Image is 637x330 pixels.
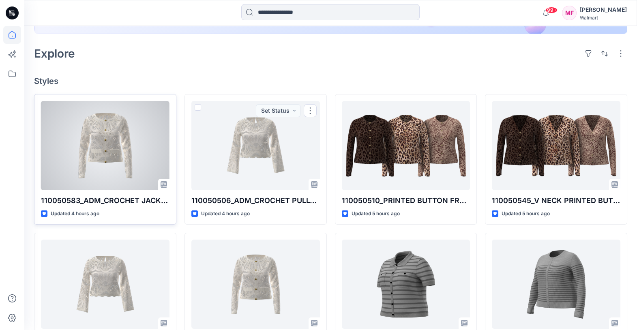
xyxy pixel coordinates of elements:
p: 110050506_ADM_CROCHET PULLOVER [191,195,320,206]
a: 110050539_ADM_LS LADY CARDI [492,240,620,329]
p: Updated 4 hours ago [201,210,250,218]
p: Updated 4 hours ago [51,210,99,218]
a: 110050583_ADM_CROCHET JACKET [191,240,320,329]
a: 110050583_ADM_CROCHET JACKET [41,101,169,190]
p: 110050545_V NECK PRINTED BUTTON FRONT CARDIGAN [492,195,620,206]
a: 110050506_ADM_CROCHET PULLOVER [41,240,169,329]
div: Walmart [580,15,627,21]
a: 110050510_PRINTED BUTTON FRONT CARDIGAN_0908 [342,101,470,190]
span: 99+ [545,7,558,13]
div: MF [562,6,577,20]
p: 110050583_ADM_CROCHET JACKET [41,195,169,206]
p: Updated 5 hours ago [502,210,550,218]
a: 110050506_ADM_CROCHET PULLOVER [191,101,320,190]
div: [PERSON_NAME] [580,5,627,15]
a: 110050545_V NECK PRINTED BUTTON FRONT CARDIGAN [492,101,620,190]
h2: Explore [34,47,75,60]
a: 110050538_ADM_SS LADY CARDI [342,240,470,329]
p: 110050510_PRINTED BUTTON FRONT CARDIGAN_0908 [342,195,470,206]
p: Updated 5 hours ago [352,210,400,218]
h4: Styles [34,76,627,86]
